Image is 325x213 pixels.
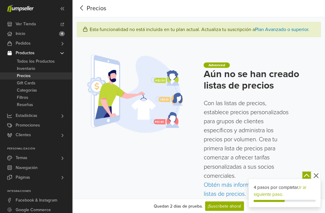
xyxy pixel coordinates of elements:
img: Product [87,49,184,143]
div: 4 pasos por completar. [253,184,315,197]
span: Ver Tienda [16,19,36,29]
span: Promociones [16,121,40,130]
span: Categorías [17,87,37,94]
span: Productos [16,48,35,58]
span: Páginas [16,172,30,182]
span: Reseñas [17,101,33,108]
span: Gift Cards [17,80,36,87]
span: Filtros [17,94,28,101]
span: Todos los Productos [17,58,55,65]
p: Con las listas de precios, establece precios personalizados para grupos de clientes específicos y... [203,99,299,198]
span: Esta funcionalidad no está incluida en tu plan actual. Actualiza tu suscripción a . [90,27,309,33]
a: Plan Avanzado o superior [255,27,308,33]
span: Navegación [16,163,38,172]
span: Facebook & Instagram [16,195,57,205]
a: Obtén más información sobre las listas de precios. [203,181,287,197]
span: 4 [59,31,65,36]
span: Inicio [16,29,25,39]
span: Clientes [16,130,31,140]
a: Precios [77,2,106,14]
a: Ir al siguiente paso. [253,184,306,197]
span: Inventario [17,65,35,72]
p: Personalización [7,147,72,151]
div: Quedan 2 días de prueba. [154,203,203,209]
a: ¡Suscríbete ahora! [205,201,244,211]
span: Pedidos [16,39,31,48]
span: Estadísticas [16,111,37,121]
div: Advanced [203,62,230,68]
span: Precios [17,72,31,80]
h2: Aún no se han creado listas de precios [203,68,299,92]
p: Integraciones [7,189,72,193]
span: Temas [16,153,27,163]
